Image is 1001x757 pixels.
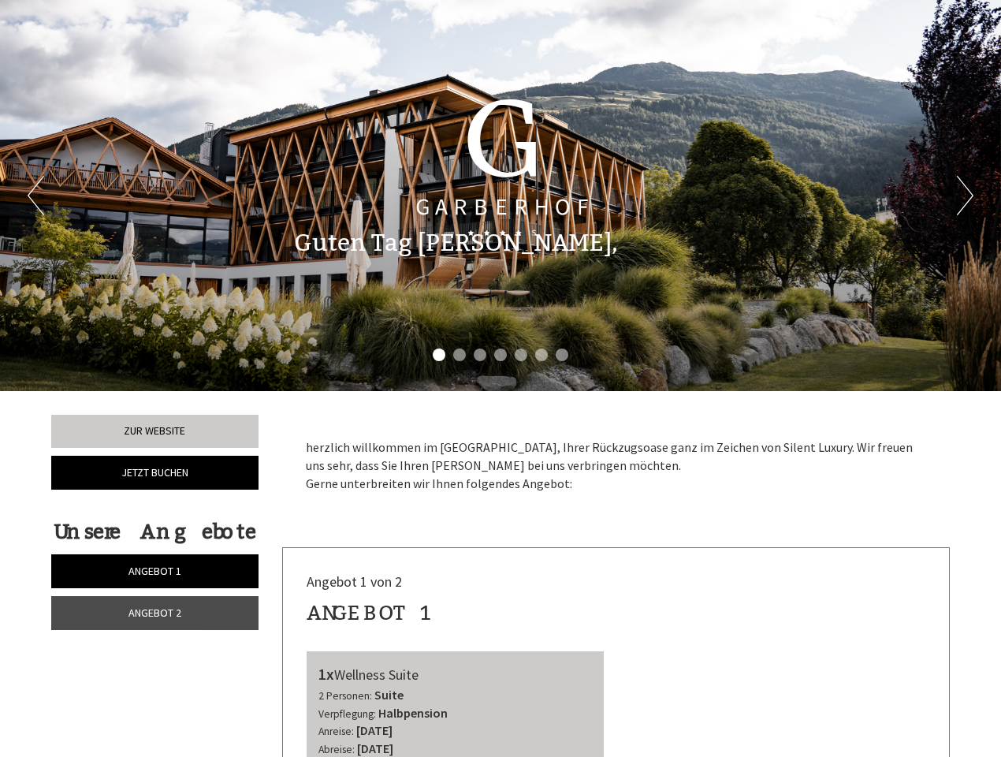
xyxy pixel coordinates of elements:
span: Angebot 1 [128,564,181,578]
b: Halbpension [378,705,448,721]
small: Abreise: [318,743,355,756]
span: Angebot 2 [128,606,181,620]
span: Angebot 1 von 2 [307,572,402,591]
b: Suite [374,687,404,703]
a: Zur Website [51,415,259,448]
b: [DATE] [357,740,393,756]
b: 1x [318,664,334,684]
button: Previous [28,176,44,215]
a: Jetzt buchen [51,456,259,490]
button: Next [957,176,973,215]
small: Verpflegung: [318,707,376,721]
b: [DATE] [356,722,393,738]
div: Unsere Angebote [51,517,259,546]
div: Wellness Suite [318,663,593,686]
h1: Guten Tag [PERSON_NAME], [294,230,618,256]
p: herzlich willkommen im [GEOGRAPHIC_DATA], Ihrer Rückzugsoase ganz im Zeichen von Silent Luxury. W... [306,438,927,493]
div: Angebot 1 [307,599,434,628]
small: Anreise: [318,725,354,738]
small: 2 Personen: [318,689,372,703]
